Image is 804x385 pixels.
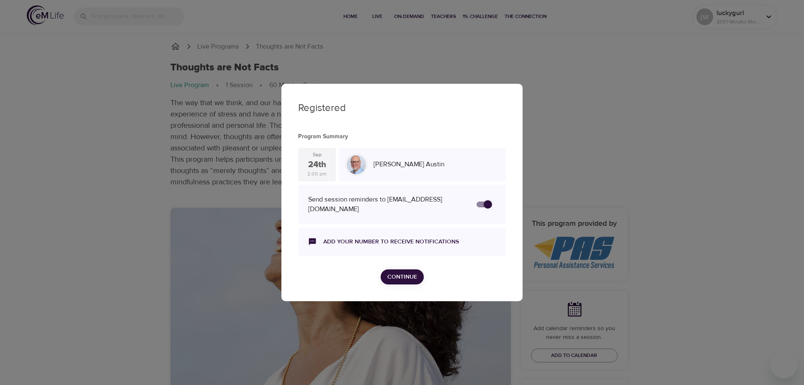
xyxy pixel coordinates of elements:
button: Continue [381,269,424,285]
div: 2:00 pm [307,171,327,178]
div: 24th [308,159,326,171]
div: [PERSON_NAME] Austin [370,156,502,173]
p: Program Summary [298,132,506,141]
div: Sep [313,151,322,158]
span: Continue [387,272,417,282]
div: Send session reminders to [EMAIL_ADDRESS][DOMAIN_NAME] [308,195,468,214]
a: Add your number to receive notifications [323,238,459,246]
p: Registered [298,101,506,116]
